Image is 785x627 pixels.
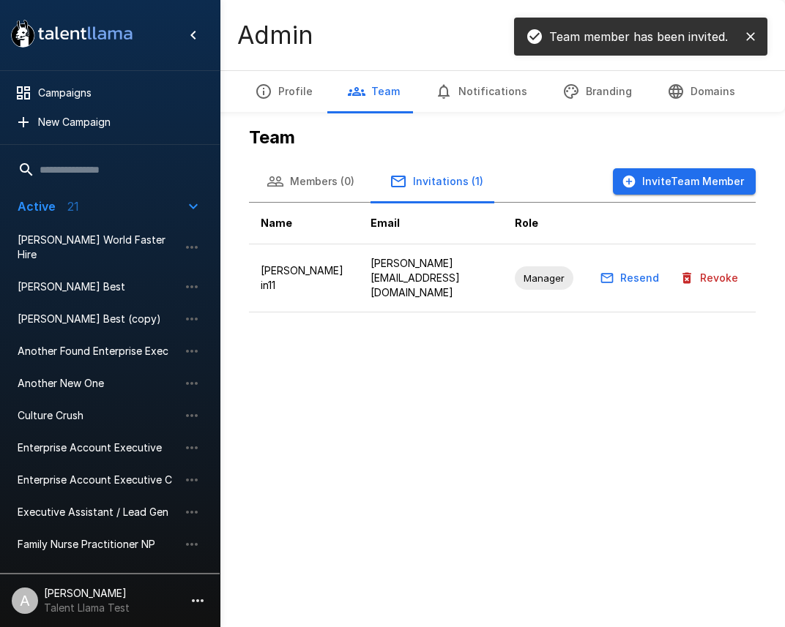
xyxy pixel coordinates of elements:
button: Notifications [417,71,545,112]
button: close [740,26,762,48]
button: Resend [597,265,665,292]
button: Branding [545,71,650,112]
button: Members (0) [249,161,372,202]
th: Email [359,203,503,244]
button: Team [330,71,417,112]
button: Domains [650,71,753,112]
span: Manager [515,271,573,285]
th: Role [503,203,585,244]
button: InviteTeam Member [613,168,756,195]
p: Team member has been invited. [549,28,728,45]
h4: Admin [237,20,313,50]
td: [PERSON_NAME] in11 [249,244,359,312]
h5: Team [249,126,756,149]
button: Profile [237,71,330,112]
th: Name [249,203,359,244]
button: Revoke [677,265,744,292]
td: [PERSON_NAME][EMAIL_ADDRESS][DOMAIN_NAME] [359,244,503,312]
button: Invitations (1) [372,161,501,202]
